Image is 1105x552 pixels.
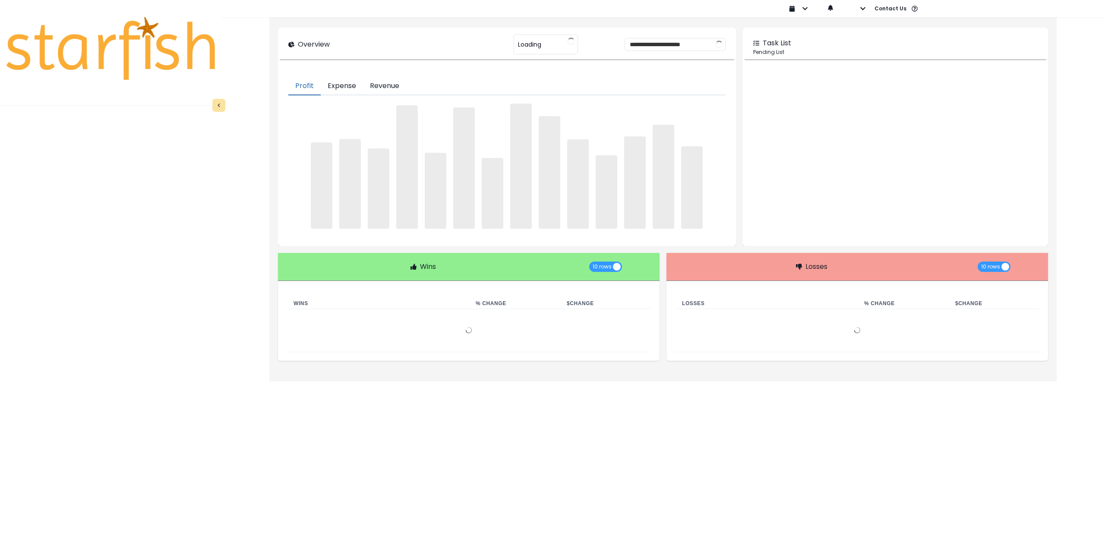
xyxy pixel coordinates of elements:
span: ‌ [339,139,361,229]
p: Losses [805,262,827,272]
span: ‌ [624,136,646,229]
span: Loading [518,35,541,54]
p: Wins [420,262,436,272]
th: Losses [675,298,857,309]
span: ‌ [681,146,703,229]
span: ‌ [653,125,674,229]
span: 10 rows [593,262,612,272]
span: ‌ [596,155,617,229]
th: $ Change [948,298,1039,309]
span: ‌ [482,158,503,229]
button: Expense [321,77,363,95]
span: ‌ [510,104,532,229]
span: ‌ [396,105,418,229]
span: ‌ [368,148,389,229]
span: ‌ [311,142,332,229]
span: ‌ [567,139,589,229]
th: % Change [469,298,560,309]
th: $ Change [560,298,651,309]
button: Profit [288,77,321,95]
span: 10 rows [981,262,1000,272]
span: ‌ [453,107,475,229]
p: Task List [763,38,791,48]
th: % Change [857,298,948,309]
span: ‌ [539,116,560,229]
button: Revenue [363,77,406,95]
p: Overview [298,39,330,50]
span: ‌ [425,153,446,229]
p: Pending List [753,48,1038,56]
th: Wins [287,298,469,309]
